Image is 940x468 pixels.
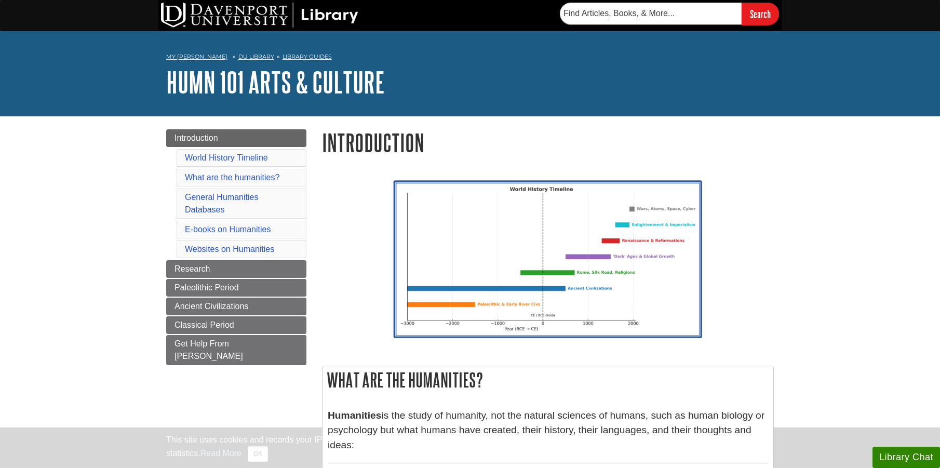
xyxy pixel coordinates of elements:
[185,173,279,182] a: What are the humanities?
[166,279,306,297] a: Paleolithic Period
[166,260,306,278] a: Research
[185,225,271,234] a: E-books on Humanities
[174,302,248,311] span: Ancient Civilizations
[174,264,210,273] span: Research
[560,3,742,24] input: Find Articles, Books, & More...
[248,446,268,462] button: Close
[174,133,218,142] span: Introduction
[328,408,768,453] p: is the study of humanity, not the natural sciences of humans, such as human biology or psychology...
[166,316,306,334] a: Classical Period
[166,434,774,462] div: This site uses cookies and records your IP address for usage statistics. Additionally, we use Goo...
[185,193,258,214] a: General Humanities Databases
[200,449,241,458] a: Read More
[174,339,243,360] span: Get Help From [PERSON_NAME]
[185,153,268,162] a: World History Timeline
[872,447,940,468] button: Library Chat
[174,320,234,329] span: Classical Period
[185,245,274,253] a: Websites on Humanities
[166,129,306,365] div: Guide Page Menu
[166,129,306,147] a: Introduction
[174,283,239,292] span: Paleolithic Period
[166,50,774,66] nav: breadcrumb
[166,335,306,365] a: Get Help From [PERSON_NAME]
[161,3,358,28] img: DU Library
[283,53,332,60] a: Library Guides
[166,52,227,61] a: My [PERSON_NAME]
[560,3,779,25] form: Searches DU Library's articles, books, and more
[323,366,773,394] h2: What are the humanities?
[322,129,774,156] h1: Introduction
[166,66,385,98] a: HUMN 101 Arts & Culture
[742,3,779,25] input: Search
[238,53,274,60] a: DU Library
[328,410,381,421] strong: Humanities
[166,298,306,315] a: Ancient Civilizations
